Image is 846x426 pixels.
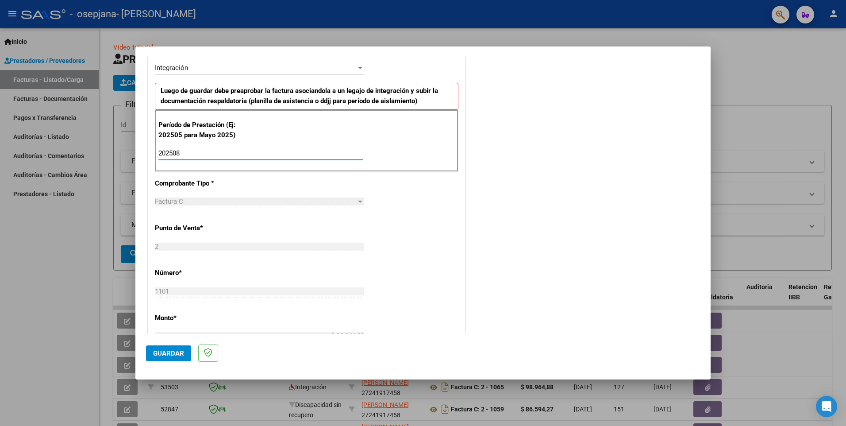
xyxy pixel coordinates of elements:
p: Punto de Venta [155,223,246,233]
p: Número [155,268,246,278]
span: Integración [155,64,188,72]
span: Guardar [153,349,184,357]
p: Comprobante Tipo * [155,178,246,189]
p: Período de Prestación (Ej: 202505 para Mayo 2025) [158,120,247,140]
strong: Luego de guardar debe preaprobar la factura asociandola a un legajo de integración y subir la doc... [161,87,438,105]
div: Open Intercom Messenger [816,396,837,417]
span: Factura C [155,198,183,205]
button: Guardar [146,345,191,361]
p: Monto [155,313,246,323]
